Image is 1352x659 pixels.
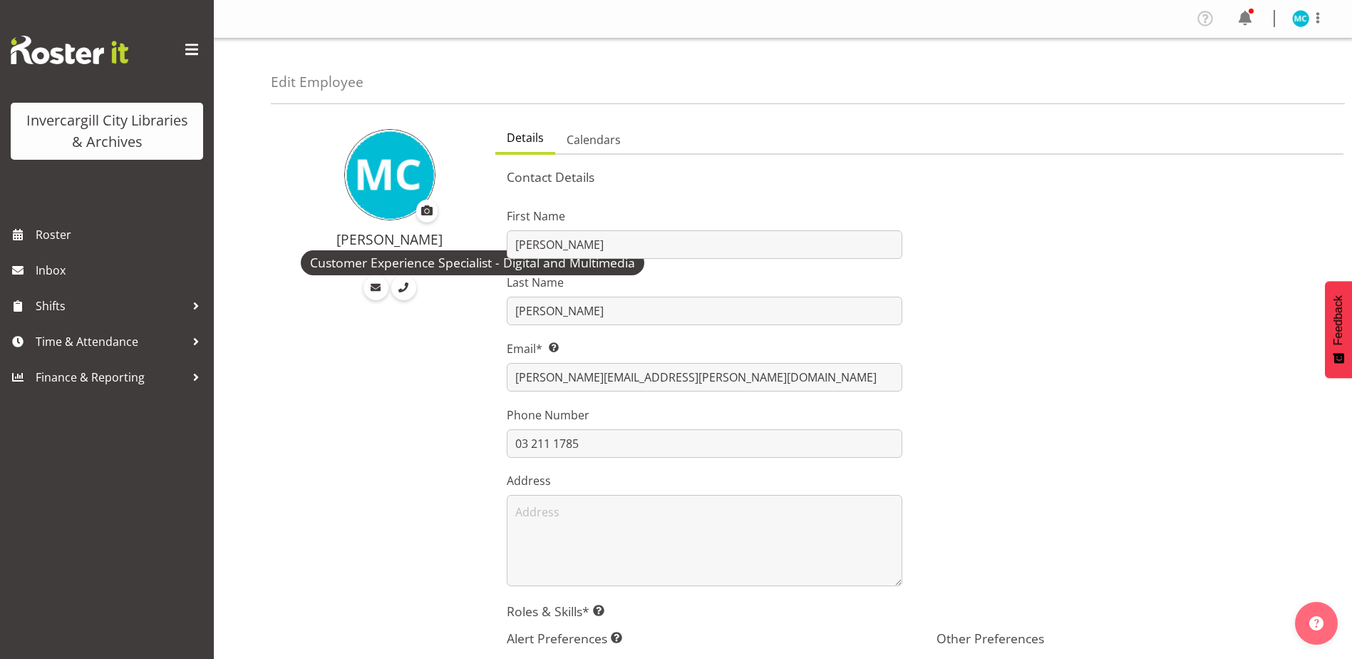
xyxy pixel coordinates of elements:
img: Rosterit website logo [11,36,128,64]
label: Last Name [507,274,902,291]
span: Details [507,129,544,146]
span: Roster [36,224,207,245]
span: Customer Experience Specialist - Digital and Multimedia [310,253,635,272]
img: help-xxl-2.png [1309,616,1323,630]
a: Email Employee [363,275,388,300]
img: michelle-cunningham11683.jpg [1292,10,1309,27]
span: Shifts [36,295,185,317]
label: Address [507,472,902,489]
input: Last Name [507,297,902,325]
button: Feedback - Show survey [1325,281,1352,378]
span: Feedback [1332,295,1345,345]
h5: Other Preferences [936,630,1332,646]
div: Invercargill City Libraries & Archives [25,110,189,153]
label: First Name [507,208,902,225]
label: Phone Number [507,407,902,424]
span: Inbox [36,260,207,281]
h5: Alert Preferences [507,630,902,646]
span: Time & Attendance [36,331,185,352]
span: Finance & Reporting [36,367,185,388]
h4: [PERSON_NAME] [301,232,478,247]
h5: Roles & Skills* [507,603,1332,619]
input: First Name [507,230,902,259]
input: Phone Number [507,429,902,458]
span: Calendars [567,131,621,148]
input: Email Address [507,363,902,392]
label: Email* [507,340,902,357]
img: michelle-cunningham11683.jpg [344,129,435,220]
h5: Contact Details [507,169,1332,185]
a: Call Employee [391,275,416,300]
h4: Edit Employee [271,74,363,90]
